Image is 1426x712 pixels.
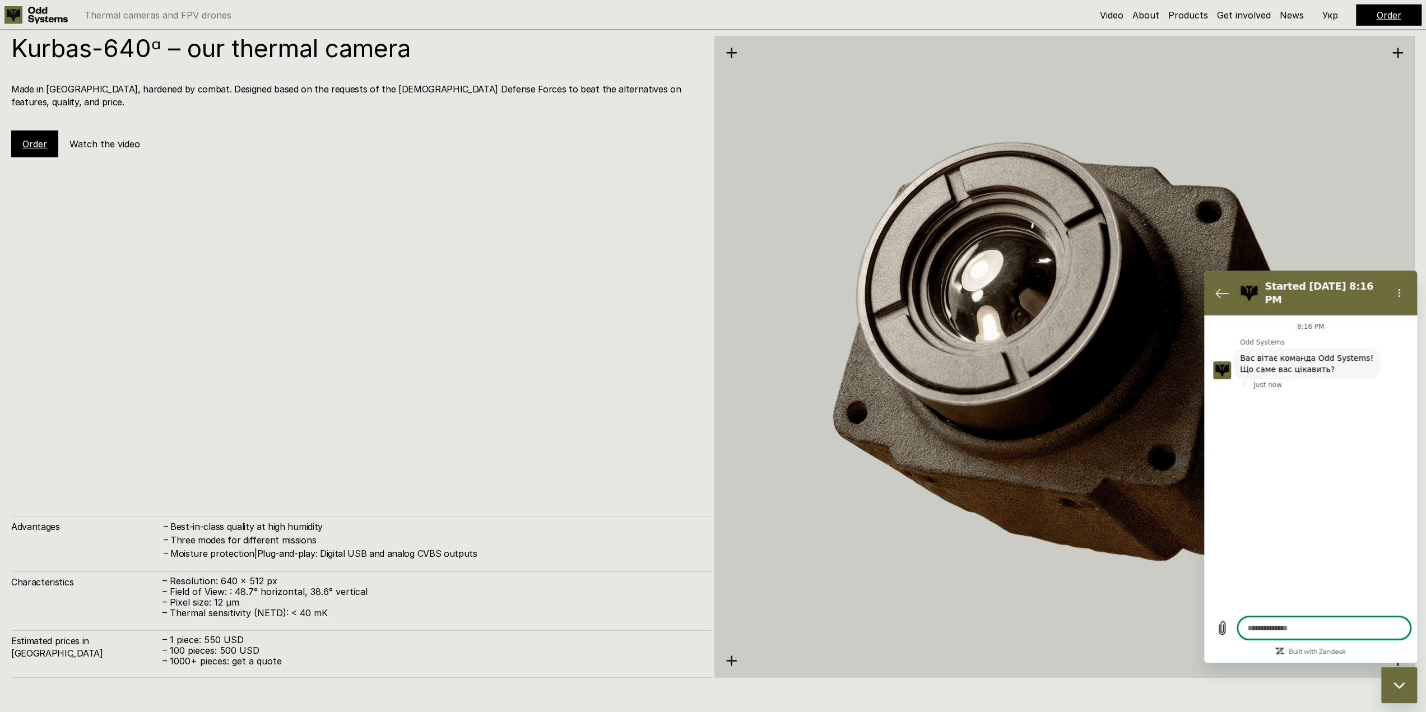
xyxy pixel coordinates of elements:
[164,519,168,532] h4: –
[11,36,701,61] h1: Kurbas-640ᵅ – our thermal camera
[1280,10,1304,21] a: News
[22,138,47,150] a: Order
[11,520,162,533] h4: Advantages
[1132,10,1159,21] a: About
[162,576,701,587] p: – Resolution: 640 x 512 px
[85,11,231,20] p: Thermal cameras and FPV drones
[162,597,701,608] p: – Pixel size: 12 µm
[1322,11,1338,20] p: Укр
[1100,10,1123,21] a: Video
[11,635,162,660] h4: Estimated prices in [GEOGRAPHIC_DATA]
[69,138,140,150] h5: Watch the video
[11,576,162,588] h4: Characteristics
[1381,667,1417,703] iframe: Button to launch messaging window, conversation in progress
[162,656,701,667] p: – 1000+ pieces: get a quote
[1204,271,1417,663] iframe: Messaging window
[1168,10,1208,21] a: Products
[11,83,701,108] h4: Made in [GEOGRAPHIC_DATA], hardened by combat. Designed based on the requests of the [DEMOGRAPHIC...
[162,587,701,597] p: – Field of View: : 48.7° horizontal, 38.6° vertical
[164,533,168,546] h4: –
[1377,10,1401,21] a: Order
[162,635,701,645] p: – 1 piece: 550 USD
[162,608,701,618] p: – Thermal sensitivity (NETD): < 40 mK
[170,547,701,560] h4: Moisture protection|Plug-and-play: Digital USB and analog CVBS outputs
[170,520,701,533] h4: Best-in-class quality at high humidity
[1217,10,1271,21] a: Get involved
[162,645,701,656] p: – 100 pieces: 500 USD
[164,547,168,559] h4: –
[170,534,701,546] h4: Three modes for different missions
